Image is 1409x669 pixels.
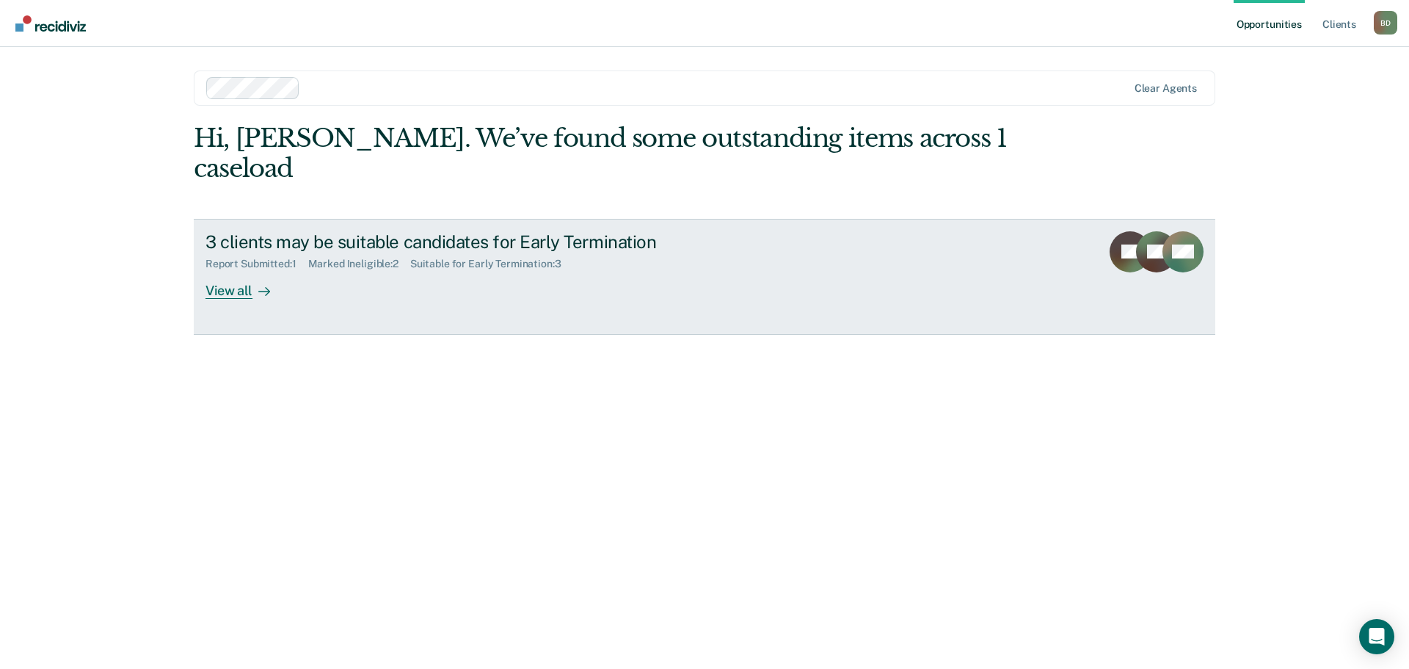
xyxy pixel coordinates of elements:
div: 3 clients may be suitable candidates for Early Termination [205,231,721,253]
div: Clear agents [1135,82,1197,95]
div: Marked Ineligible : 2 [308,258,410,270]
div: Open Intercom Messenger [1359,619,1394,654]
button: Profile dropdown button [1374,11,1397,35]
div: View all [205,270,288,299]
img: Recidiviz [15,15,86,32]
div: Report Submitted : 1 [205,258,308,270]
div: Hi, [PERSON_NAME]. We’ve found some outstanding items across 1 caseload [194,123,1011,184]
div: B D [1374,11,1397,35]
div: Suitable for Early Termination : 3 [410,258,573,270]
a: 3 clients may be suitable candidates for Early TerminationReport Submitted:1Marked Ineligible:2Su... [194,219,1215,335]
